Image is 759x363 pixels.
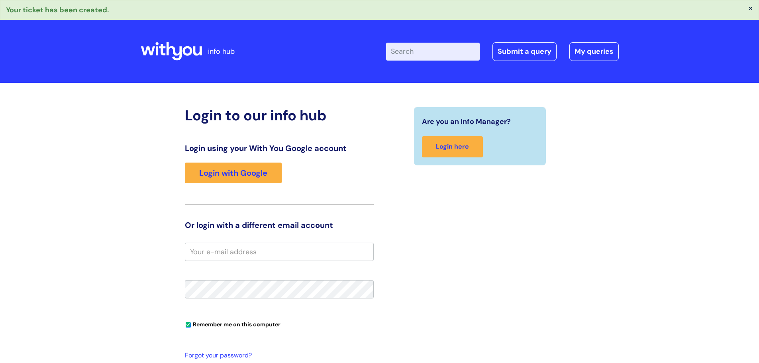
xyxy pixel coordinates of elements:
[186,322,191,328] input: Remember me on this computer
[208,45,235,58] p: info hub
[185,143,374,153] h3: Login using your With You Google account
[492,42,557,61] a: Submit a query
[185,318,374,330] div: You can uncheck this option if you're logging in from a shared device
[185,107,374,124] h2: Login to our info hub
[748,4,753,12] button: ×
[422,136,483,157] a: Login here
[569,42,619,61] a: My queries
[185,350,370,361] a: Forgot your password?
[422,115,511,128] span: Are you an Info Manager?
[386,43,480,60] input: Search
[185,220,374,230] h3: Or login with a different email account
[185,243,374,261] input: Your e-mail address
[185,163,282,183] a: Login with Google
[185,319,280,328] label: Remember me on this computer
